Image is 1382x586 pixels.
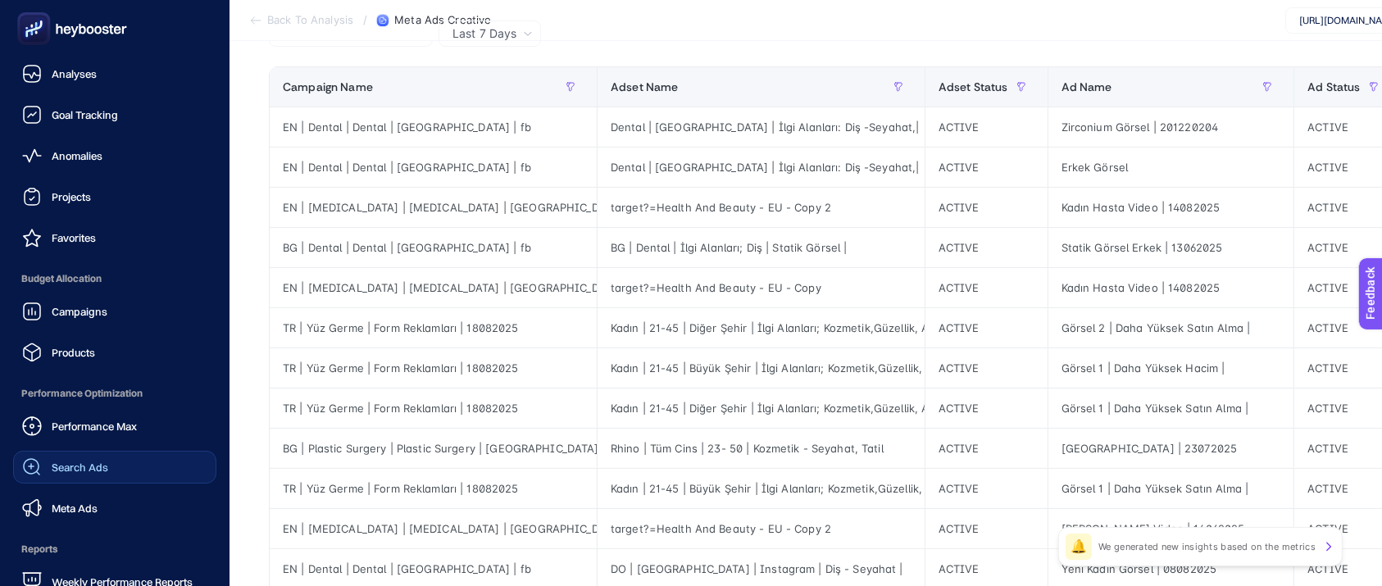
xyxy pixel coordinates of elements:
[598,188,925,227] div: target?=Health And Beauty - EU - Copy 2
[52,461,108,474] span: Search Ads
[10,5,62,18] span: Feedback
[270,188,597,227] div: EN | [MEDICAL_DATA] | [MEDICAL_DATA] | [GEOGRAPHIC_DATA] | fb
[925,348,1048,388] div: ACTIVE
[1098,540,1316,553] p: We generated new insights based on the metrics
[1048,509,1294,548] div: [PERSON_NAME] Video | 14062025
[1048,228,1294,267] div: Statik Görsel Erkek | 13062025
[598,429,925,468] div: Rhino | Tüm Cins | 23- 50 | Kozmetik - Seyahat, Tatil
[270,148,597,187] div: EN | Dental | Dental | [GEOGRAPHIC_DATA] | fb
[598,348,925,388] div: Kadın | 21-45 | Büyük Şehir | İlgi Alanları; Kozmetik,Güzellik, Alışveriş |
[1048,107,1294,147] div: Zirconium Görsel | 201220204
[1048,188,1294,227] div: Kadın Hasta Video | 14082025
[1048,388,1294,428] div: Görsel 1 | Daha Yüksek Satın Alma |
[1066,534,1092,560] div: 🔔
[925,228,1048,267] div: ACTIVE
[925,308,1048,348] div: ACTIVE
[270,228,597,267] div: BG | Dental | Dental | [GEOGRAPHIC_DATA] | fb
[52,346,95,359] span: Products
[598,268,925,307] div: target?=Health And Beauty - EU - Copy
[270,469,597,508] div: TR | Yüz Germe | Form Reklamları | 18082025
[52,420,137,433] span: Performance Max
[598,107,925,147] div: Dental | [GEOGRAPHIC_DATA] | İlgi Alanları: Diş -Seyahat,|
[925,388,1048,428] div: ACTIVE
[363,13,367,26] span: /
[1048,148,1294,187] div: Erkek Görsel
[1048,268,1294,307] div: Kadın Hasta Video | 14082025
[1048,429,1294,468] div: [GEOGRAPHIC_DATA] | 23072025
[52,305,107,318] span: Campaigns
[270,388,597,428] div: TR | Yüz Germe | Form Reklamları | 18082025
[13,57,216,90] a: Analyses
[598,228,925,267] div: BG | Dental | İlgi Alanları; Diş | Statik Görsel |
[52,502,98,515] span: Meta Ads
[1048,348,1294,388] div: Görsel 1 | Daha Yüksek Hacim |
[13,295,216,328] a: Campaigns
[1062,80,1112,93] span: Ad Name
[394,14,491,27] span: Meta Ads Creative
[13,180,216,213] a: Projects
[925,188,1048,227] div: ACTIVE
[13,336,216,369] a: Products
[1048,308,1294,348] div: Görsel 2 | Daha Yüksek Satın Alma |
[925,268,1048,307] div: ACTIVE
[52,108,118,121] span: Goal Tracking
[270,268,597,307] div: EN | [MEDICAL_DATA] | [MEDICAL_DATA] | [GEOGRAPHIC_DATA] | fb
[1307,80,1360,93] span: Ad Status
[13,98,216,131] a: Goal Tracking
[13,221,216,254] a: Favorites
[13,139,216,172] a: Anomalies
[13,533,216,566] span: Reports
[598,388,925,428] div: Kadın | 21-45 | Diğer Şehir | İlgi Alanları; Kozmetik,Güzellik, Alışveriş |
[1048,469,1294,508] div: Görsel 1 | Daha Yüksek Satın Alma |
[267,14,353,27] span: Back To Analysis
[925,509,1048,548] div: ACTIVE
[925,469,1048,508] div: ACTIVE
[270,348,597,388] div: TR | Yüz Germe | Form Reklamları | 18082025
[283,80,373,93] span: Campaign Name
[939,80,1008,93] span: Adset Status
[13,410,216,443] a: Performance Max
[598,148,925,187] div: Dental | [GEOGRAPHIC_DATA] | İlgi Alanları: Diş -Seyahat,|
[611,80,678,93] span: Adset Name
[452,25,516,42] span: Last 7 Days
[270,509,597,548] div: EN | [MEDICAL_DATA] | [MEDICAL_DATA] | [GEOGRAPHIC_DATA] | fb
[52,231,96,244] span: Favorites
[52,67,97,80] span: Analyses
[13,262,216,295] span: Budget Allocation
[598,509,925,548] div: target?=Health And Beauty - EU - Copy 2
[598,308,925,348] div: Kadın | 21-45 | Diğer Şehir | İlgi Alanları; Kozmetik,Güzellik, Alışveriş |
[925,107,1048,147] div: ACTIVE
[13,377,216,410] span: Performance Optimization
[270,308,597,348] div: TR | Yüz Germe | Form Reklamları | 18082025
[270,107,597,147] div: EN | Dental | Dental | [GEOGRAPHIC_DATA] | fb
[13,492,216,525] a: Meta Ads
[270,429,597,468] div: BG | Plastic Surgery | Plastic Surgery | [GEOGRAPHIC_DATA] | fb
[52,190,91,203] span: Projects
[52,149,102,162] span: Anomalies
[13,451,216,484] a: Search Ads
[925,429,1048,468] div: ACTIVE
[598,469,925,508] div: Kadın | 21-45 | Büyük Şehir | İlgi Alanları; Kozmetik,Güzellik, Alışveriş |
[925,148,1048,187] div: ACTIVE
